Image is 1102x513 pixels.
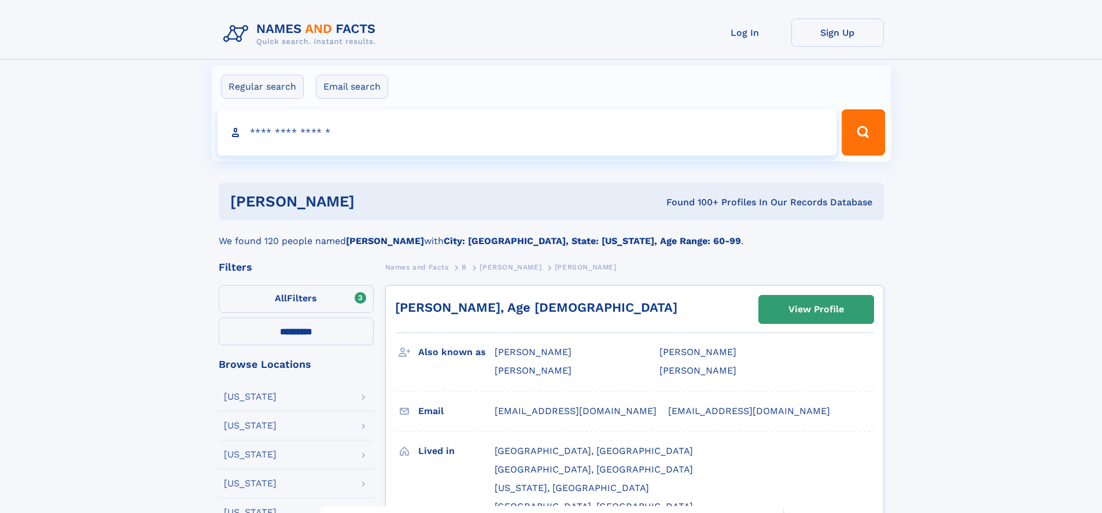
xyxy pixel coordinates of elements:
[659,365,736,376] span: [PERSON_NAME]
[495,482,649,493] span: [US_STATE], [GEOGRAPHIC_DATA]
[219,19,385,50] img: Logo Names and Facts
[659,346,736,357] span: [PERSON_NAME]
[555,263,617,271] span: [PERSON_NAME]
[495,346,572,357] span: [PERSON_NAME]
[219,359,374,370] div: Browse Locations
[385,260,449,274] a: Names and Facts
[395,300,677,315] a: [PERSON_NAME], Age [DEMOGRAPHIC_DATA]
[346,235,424,246] b: [PERSON_NAME]
[495,464,693,475] span: [GEOGRAPHIC_DATA], [GEOGRAPHIC_DATA]
[480,260,541,274] a: [PERSON_NAME]
[219,262,374,272] div: Filters
[316,75,388,99] label: Email search
[444,235,741,246] b: City: [GEOGRAPHIC_DATA], State: [US_STATE], Age Range: 60-99
[699,19,791,47] a: Log In
[462,260,467,274] a: B
[759,296,874,323] a: View Profile
[480,263,541,271] span: [PERSON_NAME]
[418,441,495,461] h3: Lived in
[791,19,884,47] a: Sign Up
[418,342,495,362] h3: Also known as
[842,109,884,156] button: Search Button
[230,194,511,209] h1: [PERSON_NAME]
[224,450,277,459] div: [US_STATE]
[224,421,277,430] div: [US_STATE]
[418,401,495,421] h3: Email
[224,392,277,401] div: [US_STATE]
[668,405,830,416] span: [EMAIL_ADDRESS][DOMAIN_NAME]
[495,405,657,416] span: [EMAIL_ADDRESS][DOMAIN_NAME]
[275,293,287,304] span: All
[495,365,572,376] span: [PERSON_NAME]
[495,501,693,512] span: [GEOGRAPHIC_DATA], [GEOGRAPHIC_DATA]
[462,263,467,271] span: B
[510,196,872,209] div: Found 100+ Profiles In Our Records Database
[788,296,844,323] div: View Profile
[219,285,374,313] label: Filters
[221,75,304,99] label: Regular search
[218,109,837,156] input: search input
[219,220,884,248] div: We found 120 people named with .
[495,445,693,456] span: [GEOGRAPHIC_DATA], [GEOGRAPHIC_DATA]
[224,479,277,488] div: [US_STATE]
